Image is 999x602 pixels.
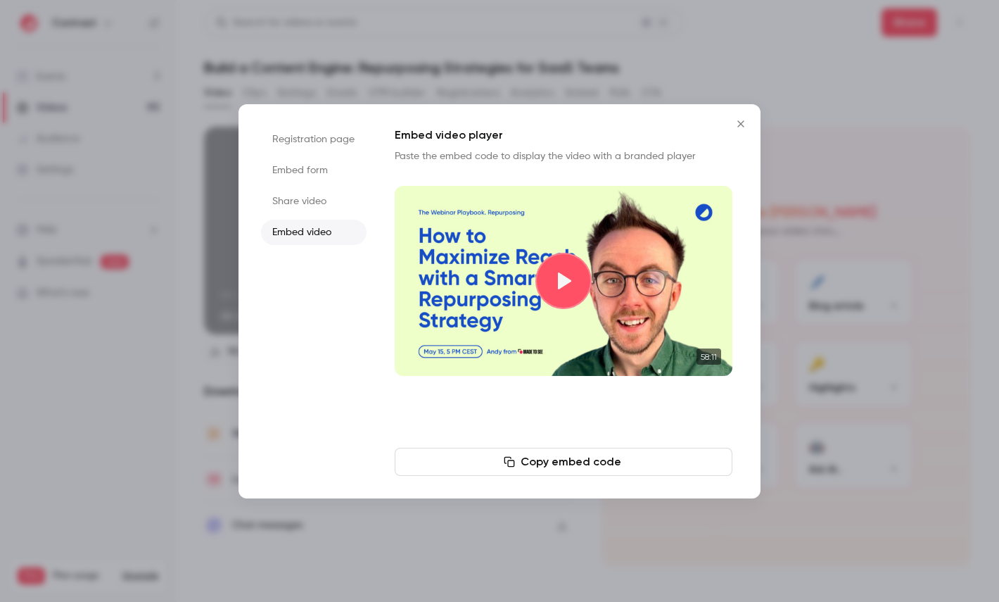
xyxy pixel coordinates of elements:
li: Registration page [261,127,367,152]
button: Play video [535,253,592,309]
h1: Embed video player [395,127,732,144]
li: Embed video [261,220,367,245]
section: Cover [395,186,732,376]
li: Embed form [261,158,367,183]
button: Close [727,110,755,138]
button: Copy embed code [395,448,732,476]
li: Share video [261,189,367,214]
time: 58:11 [696,349,721,365]
p: Paste the embed code to display the video with a branded player [395,149,732,163]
